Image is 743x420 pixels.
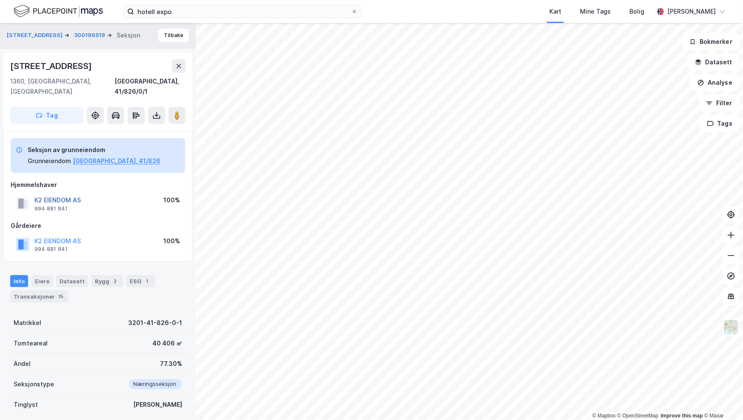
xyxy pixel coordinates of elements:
[549,6,561,17] div: Kart
[14,379,54,389] div: Seksjonstype
[158,29,189,42] button: Tilbake
[31,275,53,287] div: Eiere
[56,275,88,287] div: Datasett
[10,107,83,124] button: Tag
[163,236,180,246] div: 100%
[700,115,740,132] button: Tags
[629,6,644,17] div: Bolig
[682,33,740,50] button: Bokmerker
[11,180,185,190] div: Hjemmelshaver
[117,30,140,40] div: Seksjon
[163,195,180,205] div: 100%
[10,76,114,97] div: 1360, [GEOGRAPHIC_DATA], [GEOGRAPHIC_DATA]
[592,413,616,419] a: Mapbox
[10,275,28,287] div: Info
[28,145,160,155] div: Seksjon av grunneiendom
[34,205,68,212] div: 994 881 841
[699,95,740,112] button: Filter
[126,275,155,287] div: ESG
[14,400,38,410] div: Tinglyst
[10,291,69,302] div: Transaksjoner
[7,31,64,40] button: [STREET_ADDRESS]
[111,277,120,285] div: 2
[690,74,740,91] button: Analyse
[14,318,41,328] div: Matrikkel
[91,275,123,287] div: Bygg
[57,292,65,301] div: 15
[723,319,739,335] img: Z
[661,413,703,419] a: Improve this map
[152,338,182,348] div: 40 406 ㎡
[11,221,185,231] div: Gårdeiere
[10,59,94,73] div: [STREET_ADDRESS]
[114,76,186,97] div: [GEOGRAPHIC_DATA], 41/826/0/1
[617,413,659,419] a: OpenStreetMap
[580,6,611,17] div: Mine Tags
[128,318,182,328] div: 3201-41-826-0-1
[73,156,160,166] button: [GEOGRAPHIC_DATA], 41/826
[28,156,71,166] div: Grunneiendom
[688,54,740,71] button: Datasett
[14,338,48,348] div: Tomteareal
[34,246,68,253] div: 994 881 841
[14,4,103,19] img: logo.f888ab2527a4732fd821a326f86c7f29.svg
[74,31,107,40] button: 300196519
[134,5,351,18] input: Søk på adresse, matrikkel, gårdeiere, leietakere eller personer
[133,400,182,410] div: [PERSON_NAME]
[700,379,743,420] iframe: Chat Widget
[14,359,31,369] div: Andel
[143,277,151,285] div: 1
[700,379,743,420] div: Kontrollprogram for chat
[667,6,716,17] div: [PERSON_NAME]
[160,359,182,369] div: 77.30%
